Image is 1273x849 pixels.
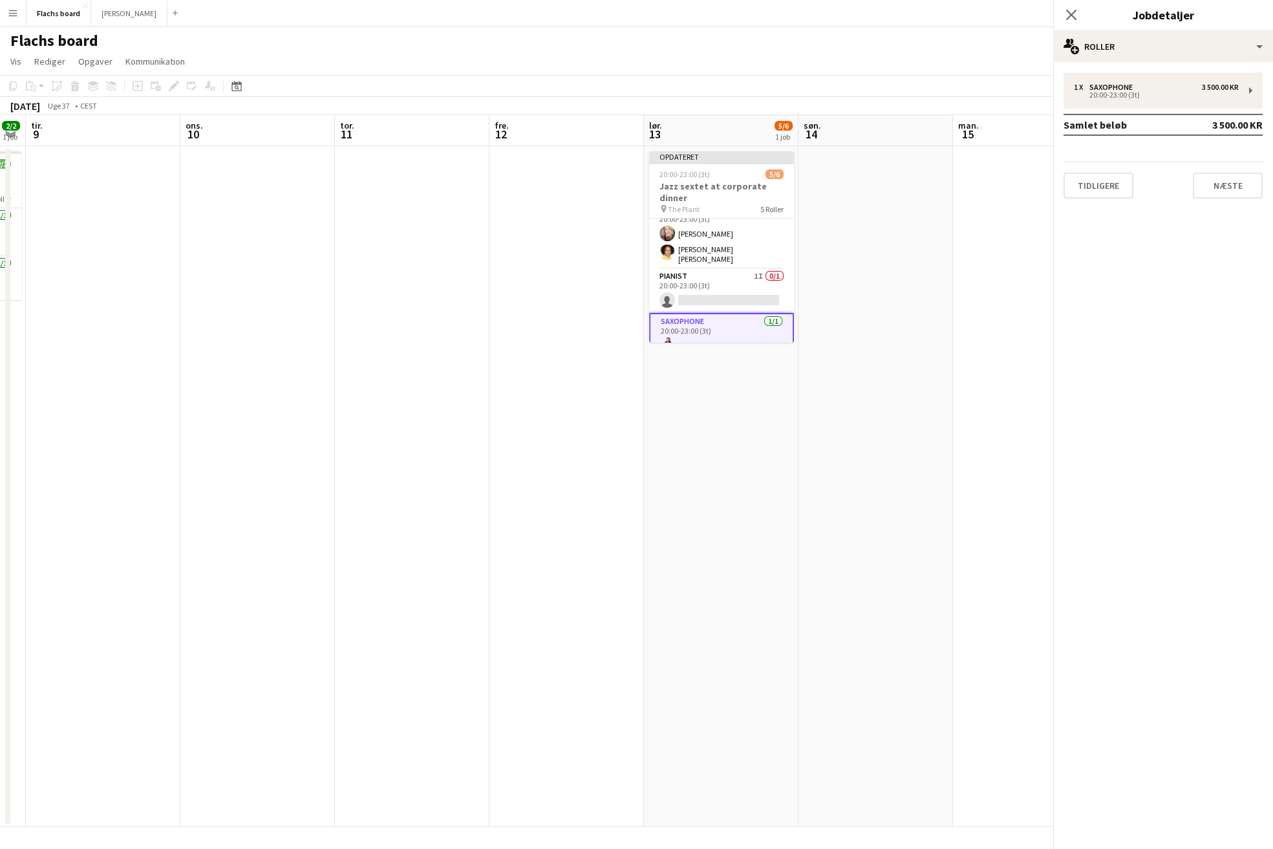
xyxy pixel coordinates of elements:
div: 1 x [1074,83,1089,92]
span: 5 Roller [760,204,784,214]
app-card-role: [DEMOGRAPHIC_DATA] Singer2/220:00-23:00 (3t)[PERSON_NAME][PERSON_NAME] [PERSON_NAME] [649,202,794,269]
span: Kommunikation [125,56,185,67]
span: 15 [956,127,979,142]
span: Uge 37 [43,101,75,111]
div: 3 500.00 KR [1202,83,1239,92]
a: Vis [5,53,27,70]
h3: Jazz sextet at corporate dinner [649,180,794,204]
span: tir. [31,120,43,131]
a: Rediger [29,53,70,70]
span: søn. [804,120,821,131]
button: Flachs board [27,1,91,26]
a: Kommunikation [120,53,190,70]
span: lør. [649,120,662,131]
div: 1 job [3,132,19,142]
button: Næste [1193,173,1263,199]
td: 3 500.00 KR [1188,114,1263,135]
span: 20:00-23:00 (3t) [659,169,710,179]
span: 9 [29,127,43,142]
div: CEST [80,101,97,111]
div: 20:00-23:00 (3t) [1074,92,1239,98]
span: 5/6 [765,169,784,179]
app-card-role: Pianist1I0/120:00-23:00 (3t) [649,269,794,313]
h3: Jobdetaljer [1053,6,1273,23]
span: fre. [495,120,509,131]
span: 2/2 [2,121,20,131]
div: Opdateret [649,151,794,162]
div: Saxophone [1089,83,1138,92]
span: 13 [647,127,662,142]
div: Roller [1053,31,1273,62]
a: Opgaver [73,53,118,70]
div: [DATE] [10,100,40,113]
span: Opgaver [78,56,112,67]
span: 12 [493,127,509,142]
button: Tidligere [1064,173,1133,199]
span: 11 [338,127,354,142]
span: 5/6 [775,121,793,131]
span: The Plant [668,204,700,214]
td: Samlet beløb [1064,114,1188,135]
div: 1 job [775,132,792,142]
span: man. [958,120,979,131]
span: 10 [184,127,203,142]
app-card-role: Saxophone1/120:00-23:00 (3t)[PERSON_NAME] [649,313,794,360]
span: ons. [186,120,203,131]
span: Vis [10,56,21,67]
h1: Flachs board [10,31,98,50]
span: Rediger [34,56,65,67]
span: tor. [340,120,354,131]
button: [PERSON_NAME] [91,1,167,26]
app-job-card: Opdateret20:00-23:00 (3t)5/6Jazz sextet at corporate dinner The Plant5 RollerDrummer1/120:00-23:0... [649,151,794,343]
span: 14 [802,127,821,142]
